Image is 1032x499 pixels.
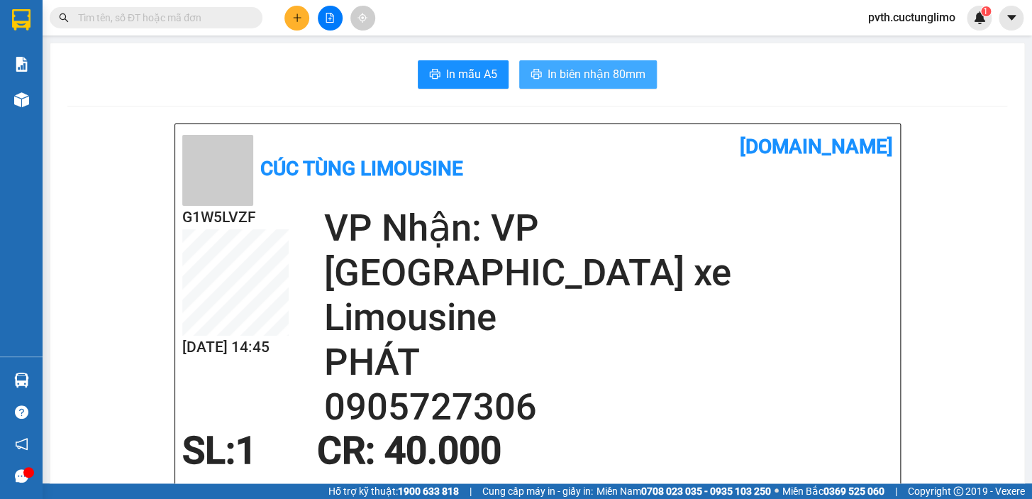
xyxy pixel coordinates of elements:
span: SL: [182,429,235,473]
span: question-circle [15,405,28,419]
button: printerIn mẫu A5 [418,60,509,89]
button: plus [284,6,309,31]
h2: PHÁT [324,340,893,385]
h2: VP Nhận: VP [GEOGRAPHIC_DATA] xe Limousine [324,206,893,340]
span: Miền Nam [597,483,771,499]
strong: 1900 633 818 [398,486,459,497]
span: printer [429,68,440,82]
span: pvth.cuctunglimo [857,9,967,26]
span: caret-down [1005,11,1018,24]
img: logo-vxr [12,9,30,31]
b: Cúc Tùng Limousine [260,157,463,180]
img: solution-icon [14,57,29,72]
li: VP BX Tuy Hoà [7,77,98,92]
span: In mẫu A5 [446,65,497,83]
span: 1 [235,429,257,473]
sup: 1 [981,6,991,16]
span: Hỗ trợ kỹ thuật: [328,483,459,499]
span: | [470,483,472,499]
li: VP VP [GEOGRAPHIC_DATA] xe Limousine [98,77,189,124]
strong: 0708 023 035 - 0935 103 250 [641,486,771,497]
b: [DOMAIN_NAME] [740,135,893,158]
span: environment [7,95,17,105]
img: icon-new-feature [973,11,986,24]
span: plus [292,13,302,23]
img: warehouse-icon [14,373,29,388]
button: file-add [318,6,343,31]
li: Cúc Tùng Limousine [7,7,206,60]
span: message [15,469,28,483]
span: file-add [325,13,335,23]
span: | [895,483,897,499]
span: CR : 40.000 [317,429,501,473]
span: Cung cấp máy in - giấy in: [482,483,593,499]
h2: 0905727306 [324,385,893,429]
span: 1 [983,6,988,16]
input: Tìm tên, số ĐT hoặc mã đơn [78,10,245,26]
span: copyright [953,486,963,496]
span: search [59,13,69,23]
img: warehouse-icon [14,92,29,107]
button: caret-down [999,6,1023,31]
button: printerIn biên nhận 80mm [519,60,657,89]
h2: G1W5LVZF [182,206,289,229]
span: printer [531,68,542,82]
strong: 0369 525 060 [823,486,884,497]
span: Miền Bắc [782,483,884,499]
span: aim [357,13,367,23]
span: notification [15,437,28,451]
h2: [DATE] 14:45 [182,336,289,359]
button: aim [350,6,375,31]
span: In biên nhận 80mm [548,65,645,83]
span: ⚪️ [775,488,779,494]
